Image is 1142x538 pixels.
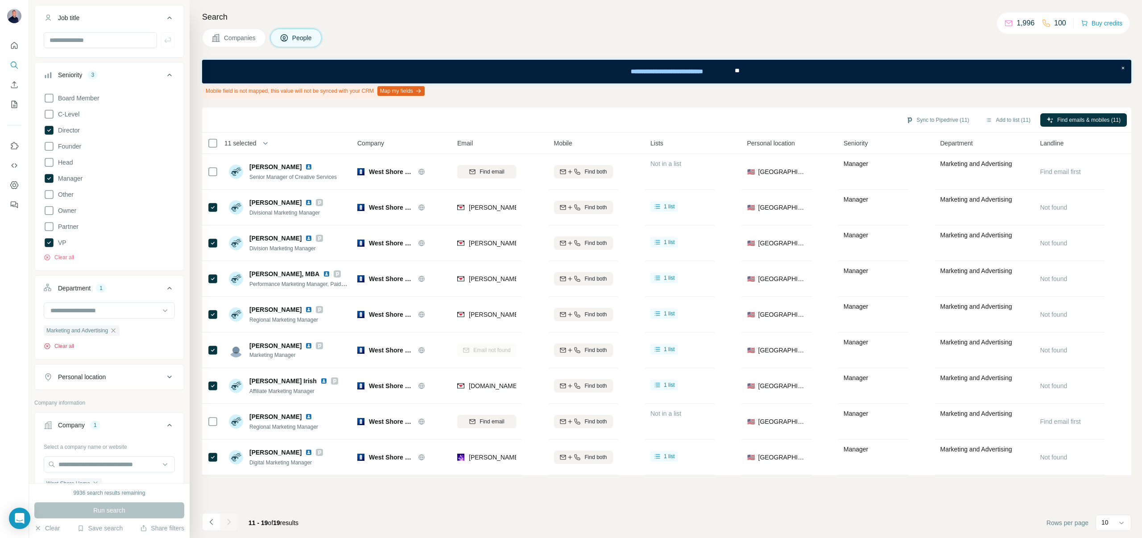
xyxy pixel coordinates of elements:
span: West Shore Home [369,346,414,355]
div: 1 [90,421,100,429]
span: Email [457,139,473,148]
button: Sync to Pipedrive (11) [900,113,976,127]
span: Marketing and Advertising [940,339,1012,346]
span: [PERSON_NAME], MBA [249,269,319,278]
span: 🇺🇸 [747,274,755,283]
span: Manager [844,196,868,203]
button: Find both [554,272,613,286]
img: LinkedIn logo [323,270,330,277]
span: Not in a list [650,160,681,167]
img: Avatar [229,236,243,250]
img: LinkedIn logo [305,342,312,349]
span: Manager [844,267,868,274]
span: Not found [1040,454,1068,461]
span: 1 list [664,381,675,389]
span: Marketing and Advertising [940,232,1012,239]
span: 19 [273,519,280,526]
iframe: Banner [202,60,1131,83]
div: Department [58,284,91,293]
span: [PERSON_NAME] [249,305,302,314]
span: Head [54,158,73,167]
span: Department [940,139,973,148]
span: Find both [584,453,607,461]
span: Founder [54,142,81,151]
span: Marketing Manager [249,351,323,359]
img: Avatar [229,272,243,286]
button: Find both [554,379,613,393]
button: Find both [554,343,613,357]
button: Find both [554,165,613,178]
button: Find email [457,165,516,178]
span: Manager [844,446,868,453]
p: Company information [34,399,184,407]
span: Find both [584,310,607,319]
span: [PERSON_NAME] [249,162,302,171]
span: Find both [584,168,607,176]
span: Personal location [747,139,795,148]
button: Job title [35,7,184,32]
span: Not found [1040,240,1068,247]
img: Logo of West Shore Home [357,204,364,211]
span: [GEOGRAPHIC_DATA] [758,239,806,248]
span: Manager [844,410,868,417]
span: [GEOGRAPHIC_DATA] [758,417,806,426]
span: People [292,33,313,42]
span: Director [54,126,80,135]
span: Mobile [554,139,572,148]
div: Personal location [58,372,106,381]
button: Find both [554,415,613,428]
button: Find both [554,308,613,321]
button: Use Surfe on LinkedIn [7,138,21,154]
button: Department1 [35,277,184,302]
span: VP [54,238,66,247]
span: 1 list [664,345,675,353]
img: LinkedIn logo [305,413,312,420]
img: Avatar [7,9,21,23]
button: Find both [554,451,613,464]
button: My lists [7,96,21,112]
span: Manager [844,232,868,239]
span: Marketing and Advertising [940,160,1012,167]
img: provider wiza logo [457,453,464,462]
img: provider findymail logo [457,203,464,212]
span: [GEOGRAPHIC_DATA] [758,274,806,283]
img: provider findymail logo [457,274,464,283]
span: Marketing and Advertising [940,410,1012,417]
div: Company [58,421,85,430]
span: Find both [584,239,607,247]
span: Digital Marketing Manager [249,459,312,466]
span: Seniority [844,139,868,148]
img: LinkedIn logo [320,377,327,385]
img: provider findymail logo [457,239,464,248]
img: Logo of West Shore Home [357,454,364,461]
button: Quick start [7,37,21,54]
span: Find both [584,418,607,426]
span: West Shore Home [369,203,414,212]
img: LinkedIn logo [305,449,312,456]
span: Manager [844,339,868,346]
span: [PERSON_NAME] Irish [249,377,317,385]
span: 🇺🇸 [747,417,755,426]
span: Find both [584,203,607,211]
span: Find email first [1040,168,1081,175]
button: Clear [34,524,60,533]
span: Rows per page [1047,518,1088,527]
img: LinkedIn logo [305,306,312,313]
button: Use Surfe API [7,157,21,174]
button: Clear all [44,342,74,350]
button: Enrich CSV [7,77,21,93]
span: [PERSON_NAME] [249,412,302,421]
button: Navigate to previous page [202,513,220,531]
h4: Search [202,11,1131,23]
div: Mobile field is not mapped, this value will not be synced with your CRM [202,83,426,99]
img: Logo of West Shore Home [357,240,364,247]
span: Manager [54,174,83,183]
span: Lists [650,139,663,148]
span: [PERSON_NAME][EMAIL_ADDRESS][PERSON_NAME][DOMAIN_NAME] [469,240,678,247]
span: Find both [584,346,607,354]
button: Map my fields [377,86,425,96]
span: West Shore Home [46,480,90,488]
img: Avatar [229,165,243,179]
span: Regional Marketing Manager [249,424,318,430]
